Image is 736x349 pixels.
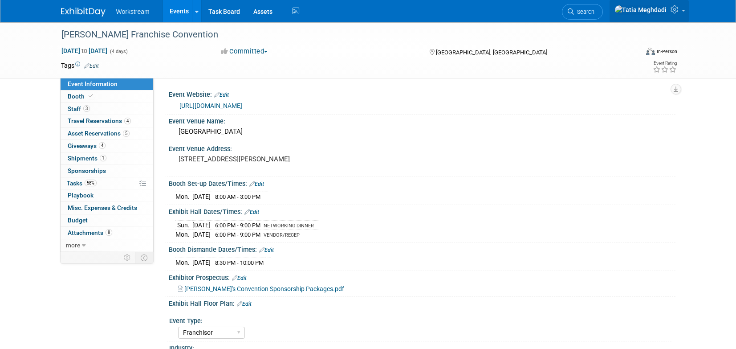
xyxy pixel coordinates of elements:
a: Edit [259,247,274,253]
div: Booth Set-up Dates/Times: [169,177,675,189]
a: Sponsorships [61,165,153,177]
td: Tags [61,61,99,70]
div: [PERSON_NAME] Franchise Convention [58,27,625,43]
a: Playbook [61,189,153,201]
div: Event Type: [169,314,671,325]
td: Mon. [175,192,192,201]
span: [PERSON_NAME]'s Convention Sponsorship Packages.pdf [184,285,344,292]
span: 5 [123,130,130,137]
span: Workstream [116,8,150,15]
div: Event Website: [169,88,675,99]
td: Sun. [175,220,192,230]
a: Tasks58% [61,177,153,189]
pre: [STREET_ADDRESS][PERSON_NAME] [179,155,370,163]
div: [GEOGRAPHIC_DATA] [175,125,669,139]
a: Attachments8 [61,227,153,239]
a: Edit [249,181,264,187]
span: Shipments [68,155,106,162]
i: Booth reservation complete [89,94,93,99]
span: Giveaways [68,142,106,149]
span: Playbook [68,192,94,199]
div: Exhibit Hall Dates/Times: [169,205,675,217]
td: Personalize Event Tab Strip [120,252,135,263]
div: In-Person [656,48,677,55]
span: 8 [106,229,112,236]
td: Mon. [175,258,192,267]
div: Event Venue Address: [169,142,675,153]
span: Search [574,8,594,15]
a: Shipments1 [61,152,153,164]
td: Toggle Event Tabs [135,252,153,263]
img: Format-Inperson.png [646,48,655,55]
span: (4 days) [109,49,128,54]
a: Edit [84,63,99,69]
td: Mon. [175,230,192,239]
td: [DATE] [192,220,211,230]
img: ExhibitDay [61,8,106,16]
td: [DATE] [192,258,211,267]
span: VENDOR/RECEP [264,232,300,238]
a: Budget [61,214,153,226]
span: Travel Reservations [68,117,131,124]
span: Event Information [68,80,118,87]
span: 4 [124,118,131,124]
span: NETWORKING DINNER [264,223,314,229]
span: Attachments [68,229,112,236]
span: Tasks [67,180,97,187]
span: 6:00 PM - 9:00 PM [215,231,260,238]
span: 6:00 PM - 9:00 PM [215,222,260,229]
span: Sponsorships [68,167,106,174]
a: Staff3 [61,103,153,115]
a: [PERSON_NAME]'s Convention Sponsorship Packages.pdf [178,285,344,292]
a: Search [562,4,603,20]
span: 3 [83,105,90,112]
span: to [80,47,89,54]
a: Asset Reservations5 [61,127,153,140]
div: Event Format [586,46,678,60]
div: Booth Dismantle Dates/Times: [169,243,675,255]
button: Committed [218,47,271,56]
div: Exhibit Hall Floor Plan: [169,297,675,308]
a: Misc. Expenses & Credits [61,202,153,214]
span: Asset Reservations [68,130,130,137]
a: Travel Reservations4 [61,115,153,127]
td: [DATE] [192,230,211,239]
img: Tatia Meghdadi [614,5,667,15]
span: Budget [68,217,88,224]
td: [DATE] [192,192,211,201]
span: Misc. Expenses & Credits [68,204,137,211]
span: 8:30 PM - 10:00 PM [215,259,264,266]
div: Exhibitor Prospectus: [169,271,675,283]
a: Edit [214,92,229,98]
div: Event Rating [653,61,677,66]
a: Giveaways4 [61,140,153,152]
div: Event Venue Name: [169,115,675,126]
span: more [66,242,80,249]
span: 1 [100,155,106,161]
a: [URL][DOMAIN_NAME] [179,102,242,109]
span: Staff [68,105,90,112]
a: more [61,239,153,251]
span: Booth [68,93,95,100]
a: Edit [244,209,259,215]
a: Edit [232,275,247,281]
span: [GEOGRAPHIC_DATA], [GEOGRAPHIC_DATA] [436,49,547,56]
span: 4 [99,142,106,149]
span: 8:00 AM - 3:00 PM [215,193,260,200]
a: Event Information [61,78,153,90]
span: 58% [85,180,97,186]
a: Booth [61,90,153,103]
a: Edit [237,301,252,307]
span: [DATE] [DATE] [61,47,108,55]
